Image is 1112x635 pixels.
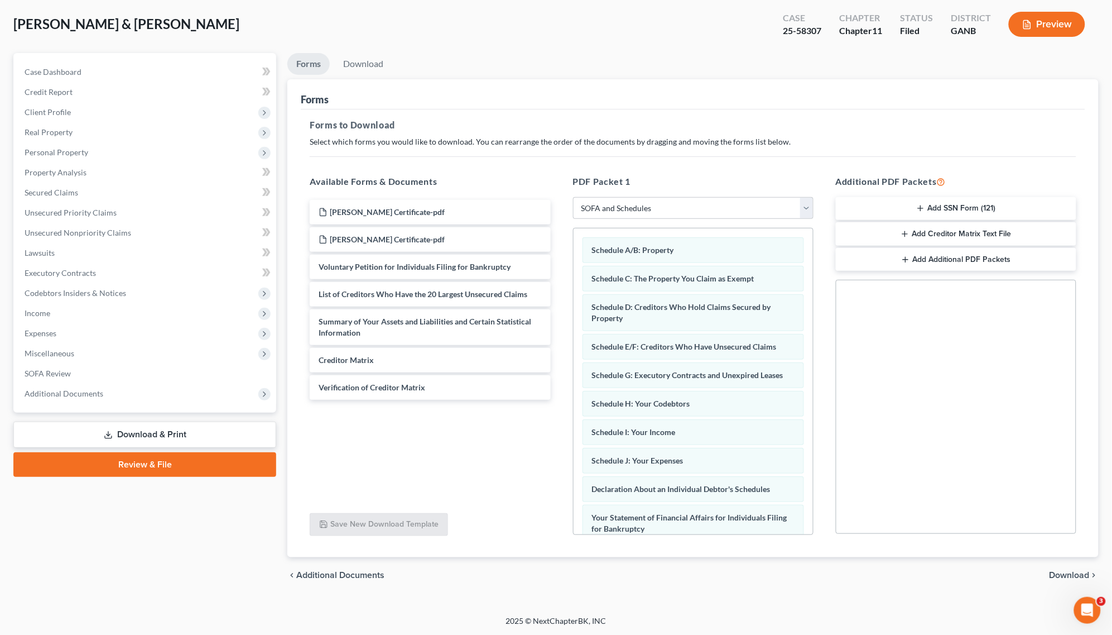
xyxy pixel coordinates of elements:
[16,82,276,102] a: Credit Report
[592,513,787,533] span: Your Statement of Financial Affairs for Individuals Filing for Bankruptcy
[25,127,73,137] span: Real Property
[25,107,71,117] span: Client Profile
[783,25,821,37] div: 25-58307
[319,317,531,337] span: Summary of Your Assets and Liabilities and Certain Statistical Information
[872,25,882,36] span: 11
[592,456,683,465] span: Schedule J: Your Expenses
[900,12,933,25] div: Status
[836,222,1076,246] button: Add Creditor Matrix Text File
[25,147,88,157] span: Personal Property
[592,484,771,494] span: Declaration About an Individual Debtor's Schedules
[900,25,933,37] div: Filed
[1090,571,1099,580] i: chevron_right
[330,235,445,244] span: [PERSON_NAME] Certificate-pdf
[25,328,56,338] span: Expenses
[310,136,1076,147] p: Select which forms you would like to download. You can rearrange the order of the documents by dr...
[1009,12,1085,37] button: Preview
[25,389,103,398] span: Additional Documents
[1050,571,1099,580] button: Download chevron_right
[310,175,550,188] h5: Available Forms & Documents
[25,87,73,97] span: Credit Report
[16,223,276,243] a: Unsecured Nonpriority Claims
[25,248,55,257] span: Lawsuits
[287,53,330,75] a: Forms
[836,248,1076,271] button: Add Additional PDF Packets
[592,370,783,380] span: Schedule G: Executory Contracts and Unexpired Leases
[310,118,1076,132] h5: Forms to Download
[16,364,276,384] a: SOFA Review
[16,243,276,263] a: Lawsuits
[16,183,276,203] a: Secured Claims
[1097,597,1106,606] span: 3
[16,163,276,183] a: Property Analysis
[25,348,74,358] span: Miscellaneous
[592,342,777,351] span: Schedule E/F: Creditors Who Have Unsecured Claims
[25,67,81,77] span: Case Dashboard
[13,452,276,477] a: Review & File
[310,513,448,537] button: Save New Download Template
[16,203,276,223] a: Unsecured Priority Claims
[592,399,690,408] span: Schedule H: Your Codebtors
[319,355,374,365] span: Creditor Matrix
[839,25,882,37] div: Chapter
[25,168,86,177] span: Property Analysis
[301,93,329,106] div: Forms
[319,289,527,299] span: List of Creditors Who Have the 20 Largest Unsecured Claims
[592,274,754,283] span: Schedule C: The Property You Claim as Exempt
[319,262,511,271] span: Voluntary Petition for Individuals Filing for Bankruptcy
[839,12,882,25] div: Chapter
[287,571,384,580] a: chevron_left Additional Documents
[25,288,126,298] span: Codebtors Insiders & Notices
[334,53,392,75] a: Download
[25,369,71,378] span: SOFA Review
[783,12,821,25] div: Case
[836,175,1076,188] h5: Additional PDF Packets
[16,62,276,82] a: Case Dashboard
[592,245,674,255] span: Schedule A/B: Property
[25,208,117,217] span: Unsecured Priority Claims
[13,422,276,448] a: Download & Print
[296,571,384,580] span: Additional Documents
[836,197,1076,221] button: Add SSN Form (121)
[330,207,445,217] span: [PERSON_NAME] Certificate-pdf
[25,228,131,237] span: Unsecured Nonpriority Claims
[16,263,276,283] a: Executory Contracts
[25,268,96,278] span: Executory Contracts
[319,383,425,392] span: Verification of Creditor Matrix
[951,25,991,37] div: GANB
[592,302,771,323] span: Schedule D: Creditors Who Hold Claims Secured by Property
[25,308,50,318] span: Income
[13,16,239,32] span: [PERSON_NAME] & [PERSON_NAME]
[592,427,676,437] span: Schedule I: Your Income
[573,175,813,188] h5: PDF Packet 1
[287,571,296,580] i: chevron_left
[1050,571,1090,580] span: Download
[951,12,991,25] div: District
[1074,597,1101,624] iframe: Intercom live chat
[25,188,78,197] span: Secured Claims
